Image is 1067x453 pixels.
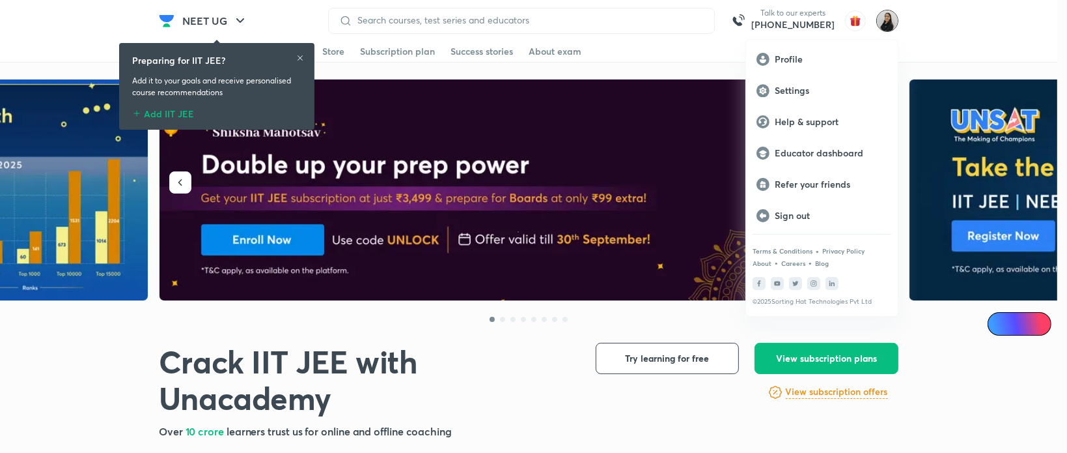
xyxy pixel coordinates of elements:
[775,85,887,96] p: Settings
[815,245,820,257] div: •
[753,298,891,306] p: © 2025 Sorting Hat Technologies Pvt Ltd
[815,259,829,267] a: Blog
[746,44,898,75] a: Profile
[808,257,812,269] div: •
[746,138,898,169] a: Educator dashboard
[775,53,887,65] p: Profile
[753,247,812,255] a: Terms & Conditions
[746,169,898,200] a: Refer your friends
[746,106,898,138] a: Help & support
[781,259,805,267] a: Careers
[753,259,771,267] a: About
[775,147,887,159] p: Educator dashboard
[775,116,887,128] p: Help & support
[775,179,887,190] p: Refer your friends
[774,257,779,269] div: •
[746,75,898,106] a: Settings
[775,210,887,222] p: Sign out
[822,247,865,255] a: Privacy Policy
